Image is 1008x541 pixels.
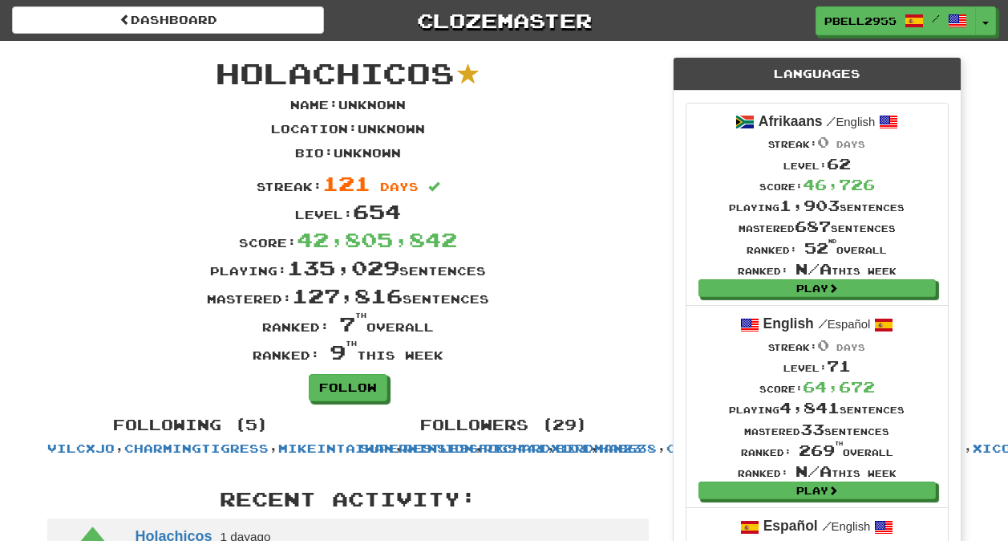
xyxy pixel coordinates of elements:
[353,199,401,223] span: 654
[295,145,401,161] p: Bio : Unknown
[763,518,818,534] strong: Español
[271,121,425,137] p: Location : Unknown
[836,342,865,352] span: days
[729,153,905,174] div: Level:
[599,441,657,455] a: hab638
[779,197,840,214] span: 1,903
[360,417,649,433] h4: Followers (29)
[932,13,940,24] span: /
[836,139,865,149] span: days
[822,519,832,533] span: /
[35,197,661,226] div: Level:
[47,489,649,510] h3: Recent Activity:
[309,374,387,401] a: Follow
[297,227,457,251] span: 42,805,842
[799,441,843,459] span: 269
[35,169,661,197] div: Streak:
[35,310,661,338] div: Ranked: overall
[826,114,836,128] span: /
[729,461,905,482] div: Ranked: this week
[47,417,336,433] h4: Following (5)
[818,316,828,331] span: /
[795,462,832,480] span: N/A
[290,97,406,113] p: Name : Unknown
[729,419,905,440] div: Mastered sentences
[729,174,905,195] div: Score:
[124,441,269,455] a: CharmingTigress
[35,282,661,310] div: Mastered: sentences
[729,258,905,279] div: Ranked: this week
[804,239,836,257] span: 52
[287,255,399,279] span: 135,029
[818,318,871,331] small: Español
[35,254,661,282] div: Playing: sentences
[360,441,474,455] a: superwinston
[835,441,843,446] sup: th
[47,441,115,455] a: vilcxjo
[800,421,824,438] span: 33
[729,397,905,418] div: Playing sentences
[698,482,936,499] a: Play
[828,238,836,244] sup: nd
[12,6,324,34] a: Dashboard
[278,441,394,455] a: MikeInTaiwan
[380,180,419,193] span: days
[822,520,871,533] small: English
[216,55,455,90] span: Holachicos
[729,216,905,237] div: Mastered sentences
[322,171,370,195] span: 121
[795,260,832,278] span: N/A
[803,378,875,396] span: 64,672
[817,133,829,151] span: 0
[348,409,661,458] div: , , , , , , , , , , , , , , , , , , , , , , , , , , , ,
[827,155,851,173] span: 62
[803,176,875,193] span: 46,726
[763,315,814,332] strong: English
[729,356,905,376] div: Level:
[824,14,897,28] span: pbell2955
[827,357,851,375] span: 71
[346,340,357,348] sup: th
[816,6,976,35] a: pbell2955 /
[729,440,905,461] div: Ranked: overall
[292,283,403,307] span: 127,816
[795,218,831,235] span: 687
[35,226,661,254] div: Score:
[729,132,905,153] div: Streak:
[729,376,905,397] div: Score:
[729,238,905,258] div: Ranked: overall
[484,441,589,455] a: RichardX101
[35,409,348,458] div: , , , ,
[698,279,936,297] a: Play
[729,195,905,216] div: Playing sentences
[817,336,829,354] span: 0
[355,311,366,319] sup: th
[779,399,840,417] span: 4,841
[674,58,961,91] div: Languages
[729,335,905,356] div: Streak:
[339,311,366,336] span: 7
[759,113,823,129] strong: Afrikaans
[35,338,661,366] div: Ranked: this week
[826,116,875,128] small: English
[348,6,660,35] a: Clozemaster
[330,340,357,364] span: 9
